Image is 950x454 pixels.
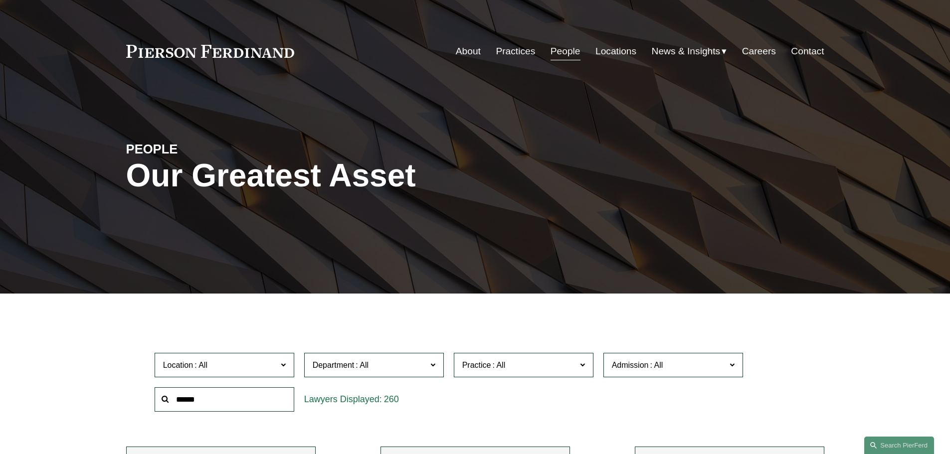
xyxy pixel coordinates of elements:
a: Careers [742,42,776,61]
span: Practice [462,361,491,369]
span: Location [163,361,193,369]
span: Admission [612,361,649,369]
span: 260 [384,394,399,404]
a: About [456,42,481,61]
span: News & Insights [652,43,721,60]
a: Contact [791,42,824,61]
h1: Our Greatest Asset [126,157,591,194]
a: Search this site [864,437,934,454]
a: Practices [496,42,535,61]
span: Department [313,361,355,369]
a: People [551,42,580,61]
h4: PEOPLE [126,141,301,157]
a: folder dropdown [652,42,727,61]
a: Locations [595,42,636,61]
